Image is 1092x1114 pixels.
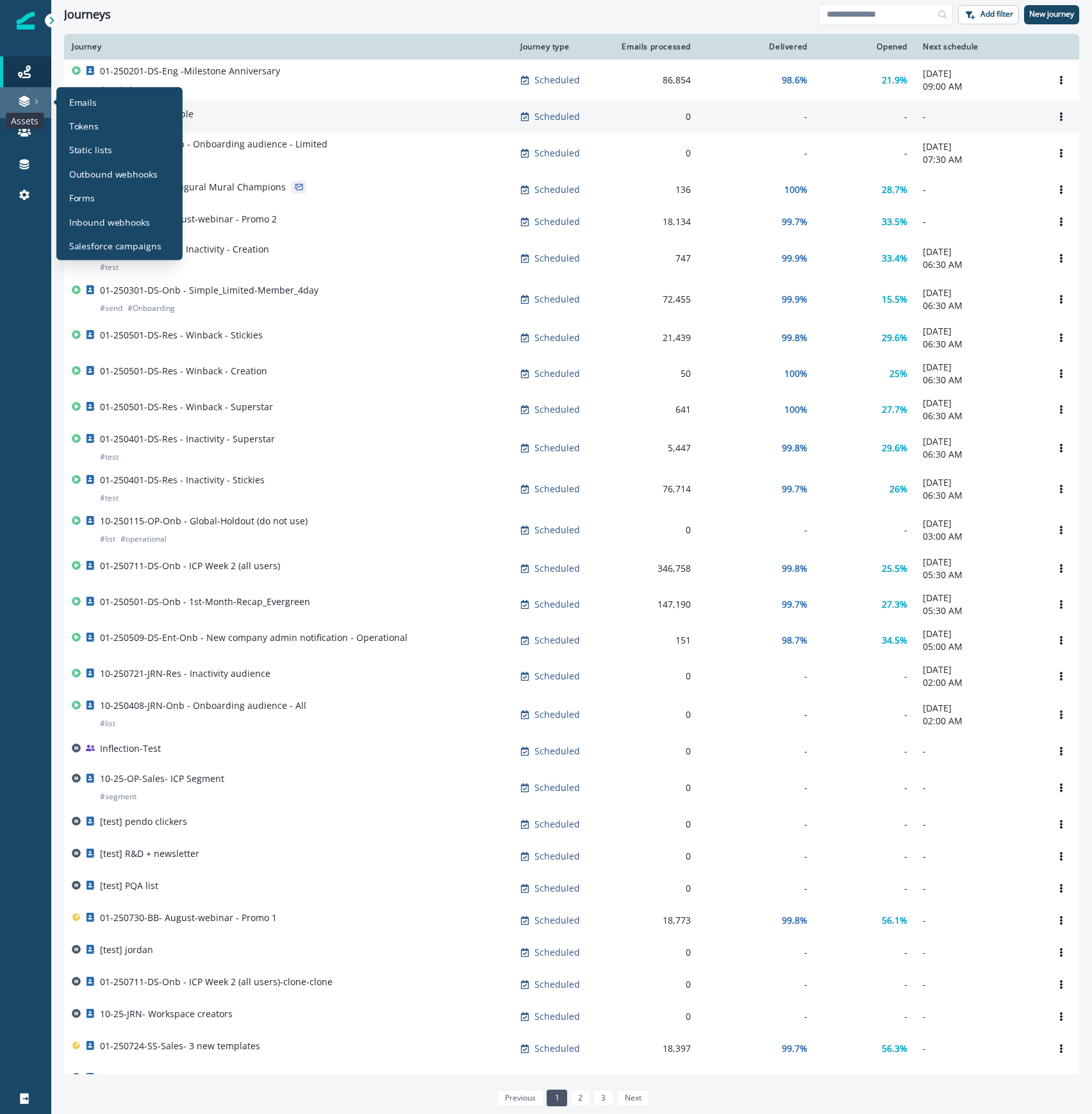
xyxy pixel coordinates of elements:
[706,708,807,721] div: -
[923,183,1036,196] p: -
[1051,778,1071,797] button: Options
[923,489,1036,502] p: 06:30 AM
[923,338,1036,351] p: 06:30 AM
[616,110,691,123] div: 0
[923,110,1036,123] p: -
[1051,705,1071,724] button: Options
[823,946,907,959] div: -
[64,206,1079,238] a: 01-250812-BB- August-webinar - Promo 2Scheduled18,13499.7%33.5%-Options
[100,83,122,96] p: # send
[534,1042,580,1055] p: Scheduled
[520,42,601,52] div: Journey type
[534,850,580,863] p: Scheduled
[120,533,167,545] p: # operational
[100,879,158,892] p: [test] PQA list
[923,592,1036,604] p: [DATE]
[882,403,907,416] p: 27.7%
[923,140,1036,153] p: [DATE]
[100,365,267,378] p: 01-250501-DS-Res - Winback - Creation
[1051,631,1071,650] button: Options
[534,708,580,721] p: Scheduled
[923,978,1036,991] p: -
[100,474,265,486] p: 01-250401-DS-Res - Inactivity - Stickies
[534,110,580,123] p: Scheduled
[64,510,1079,551] a: 10-250115-OP-Onb - Global-Holdout (do not use)#list#operationalScheduled0--[DATE]03:00 AMOptions
[923,361,1036,374] p: [DATE]
[923,67,1036,80] p: [DATE]
[1051,1039,1071,1058] button: Options
[100,138,327,151] p: 10-250212-JRN-Onb - Onboarding audience - Limited
[534,1010,580,1023] p: Scheduled
[1051,1071,1071,1090] button: Options
[1051,107,1071,126] button: Options
[64,356,1079,392] a: 01-250501-DS-Res - Winback - CreationScheduled50100%25%[DATE]06:30 AMOptions
[69,215,150,228] p: Inbound webhooks
[882,442,907,454] p: 29.6%
[616,42,691,52] div: Emails processed
[534,215,580,228] p: Scheduled
[534,634,580,647] p: Scheduled
[64,969,1079,1001] a: 01-250711-DS-Onb - ICP Week 2 (all users)-clone-cloneScheduled0---Options
[534,562,580,575] p: Scheduled
[69,95,97,108] p: Emails
[923,850,1036,863] p: -
[923,435,1036,448] p: [DATE]
[882,252,907,265] p: 33.4%
[923,569,1036,581] p: 05:30 AM
[706,42,807,52] div: Delivered
[1051,249,1071,268] button: Options
[534,914,580,927] p: Scheduled
[1051,559,1071,578] button: Options
[616,946,691,959] div: 0
[100,815,187,828] p: [test] pendo clickers
[62,116,178,135] a: Tokens
[616,978,691,991] div: 0
[782,1042,807,1055] p: 99.7%
[100,667,270,680] p: 10-250721-JRN-Res - Inactivity audience
[100,631,408,644] p: 01-250509-DS-Ent-Onb - New company admin notification - Operational
[64,840,1079,872] a: [test] R&D + newsletterScheduled0---Options
[64,904,1079,936] a: 01-250730-BB- August-webinar - Promo 1Scheduled18,77399.8%56.1%-Options
[100,515,308,528] p: 10-250115-OP-Onb - Global-Holdout (do not use)
[882,74,907,87] p: 21.9%
[1051,815,1071,834] button: Options
[923,745,1036,758] p: -
[782,483,807,495] p: 99.7%
[616,818,691,831] div: 0
[1051,520,1071,540] button: Options
[62,140,178,160] a: Static lists
[616,215,691,228] div: 18,134
[100,284,318,297] p: 01-250301-DS-Onb - Simple_Limited-Member_4day
[1051,911,1071,930] button: Options
[64,8,111,22] h1: Journeys
[882,293,907,306] p: 15.5%
[782,562,807,575] p: 99.8%
[923,245,1036,258] p: [DATE]
[823,42,907,52] div: Opened
[64,469,1079,510] a: 01-250401-DS-Res - Inactivity - Stickies#testScheduled76,71499.7%26%[DATE]06:30 AMOptions
[923,287,1036,299] p: [DATE]
[100,1072,129,1085] p: Legacy
[823,882,907,895] div: -
[616,442,691,454] div: 5,447
[782,634,807,647] p: 98.7%
[882,634,907,647] p: 34.5%
[128,83,160,96] p: # engage
[889,483,907,495] p: 26%
[100,911,277,924] p: 01-250730-BB- August-webinar - Promo 1
[882,562,907,575] p: 25.5%
[882,1042,907,1055] p: 56.3%
[100,944,153,956] p: [test] jordan
[64,1065,1079,1097] a: LegacyScheduled0---Options
[100,1008,233,1020] p: 10-25-JRN- Workspace creators
[923,42,1036,52] div: Next schedule
[706,670,807,683] div: -
[100,742,161,755] p: Inflection-Test
[616,708,691,721] div: 0
[100,451,119,463] p: # test
[64,238,1079,279] a: 01-250401-DS-Res - Inactivity - Creation#testScheduled74799.9%33.4%[DATE]06:30 AMOptions
[62,164,178,183] a: Outbound webhooks
[100,181,286,194] p: 01-250811-BB- Inaugural Mural Champions
[1051,144,1071,163] button: Options
[100,790,136,803] p: # segment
